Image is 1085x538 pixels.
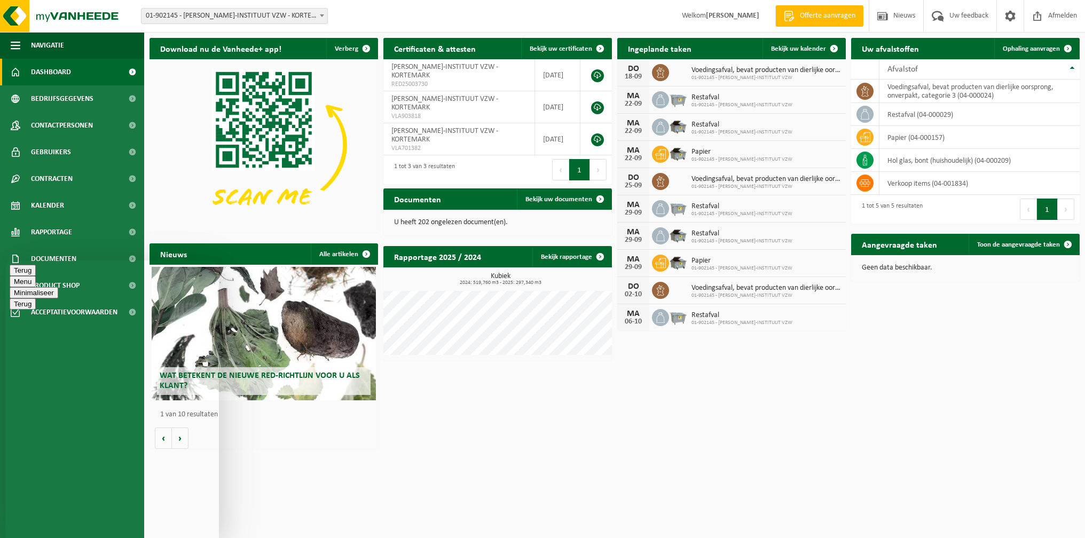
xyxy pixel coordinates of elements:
div: 1 tot 5 van 5 resultaten [856,197,923,221]
div: MA [623,146,644,155]
span: Papier [691,257,792,265]
span: Offerte aanvragen [797,11,858,21]
span: Contactpersonen [31,112,93,139]
iframe: chat widget [5,260,219,538]
button: Previous [1020,199,1037,220]
img: WB-2500-GAL-GY-01 [669,307,687,326]
div: MA [623,119,644,128]
a: Bekijk uw kalender [762,38,845,59]
span: Papier [691,148,792,156]
span: Restafval [691,230,792,238]
img: WB-2500-GAL-GY-01 [669,199,687,217]
span: 01-902145 - [PERSON_NAME]-INSTITUUT VZW [691,292,840,299]
h2: Rapportage 2025 / 2024 [383,246,492,267]
div: 02-10 [623,291,644,298]
a: Bekijk uw documenten [517,188,611,210]
div: 25-09 [623,182,644,189]
button: 1 [569,159,590,180]
a: Toon de aangevraagde taken [969,234,1079,255]
span: 01-902145 - [PERSON_NAME]-INSTITUUT VZW [691,238,792,244]
span: 01-902145 - [PERSON_NAME]-INSTITUUT VZW [691,129,792,136]
strong: [PERSON_NAME] [706,12,759,20]
div: MA [623,92,644,100]
span: [PERSON_NAME]-INSTITUUT VZW - KORTEMARK [391,95,498,112]
h2: Download nu de Vanheede+ app! [150,38,292,59]
button: Next [590,159,607,180]
div: MA [623,310,644,318]
div: 1 tot 3 van 3 resultaten [389,158,455,181]
span: 01-902145 - [PERSON_NAME]-INSTITUUT VZW [691,75,840,81]
div: 06-10 [623,318,644,326]
span: Rapportage [31,219,72,246]
span: 01-902145 - [PERSON_NAME]-INSTITUUT VZW [691,156,792,163]
td: hol glas, bont (huishoudelijk) (04-000209) [879,149,1080,172]
span: Voedingsafval, bevat producten van dierlijke oorsprong, onverpakt, categorie 3 [691,284,840,292]
a: Wat betekent de nieuwe RED-richtlijn voor u als klant? [152,267,375,400]
h3: Kubiek [389,273,612,286]
span: Voedingsafval, bevat producten van dierlijke oorsprong, onverpakt, categorie 3 [691,66,840,75]
td: [DATE] [535,91,580,123]
span: Toon de aangevraagde taken [977,241,1060,248]
td: restafval (04-000029) [879,103,1080,126]
p: U heeft 202 ongelezen document(en). [394,219,601,226]
span: Kalender [31,192,64,219]
span: Afvalstof [887,65,918,74]
td: verkoop items (04-001834) [879,172,1080,195]
span: VLA701382 [391,144,526,153]
span: Verberg [335,45,358,52]
span: 01-902145 - [PERSON_NAME]-INSTITUUT VZW [691,211,792,217]
span: Wat betekent de nieuwe RED-richtlijn voor u als klant? [160,371,360,390]
img: Download de VHEPlus App [150,59,378,231]
a: Bekijk uw certificaten [521,38,611,59]
h2: Nieuws [150,243,198,264]
div: DO [623,282,644,291]
span: Navigatie [31,32,64,59]
h2: Uw afvalstoffen [851,38,930,59]
div: 29-09 [623,236,644,244]
span: Voedingsafval, bevat producten van dierlijke oorsprong, onverpakt, categorie 3 [691,175,840,184]
td: [DATE] [535,59,580,91]
span: 01-902145 - [PERSON_NAME]-INSTITUUT VZW [691,102,792,108]
span: 2024: 519,760 m3 - 2025: 297,340 m3 [389,280,612,286]
span: [PERSON_NAME]-INSTITUUT VZW - KORTEMARK [391,63,498,80]
span: Gebruikers [31,139,71,165]
button: Verberg [326,38,377,59]
div: DO [623,65,644,73]
span: Restafval [691,311,792,320]
span: 01-902145 - [PERSON_NAME]-INSTITUUT VZW [691,184,840,190]
img: WB-5000-GAL-GY-01 [669,253,687,271]
span: VLA903818 [391,112,526,121]
img: WB-2500-GAL-GY-01 [669,90,687,108]
td: voedingsafval, bevat producten van dierlijke oorsprong, onverpakt, categorie 3 (04-000024) [879,80,1080,103]
div: MA [623,228,644,236]
div: 18-09 [623,73,644,81]
p: 1 van 10 resultaten [160,411,373,418]
img: WB-5000-GAL-GY-01 [669,144,687,162]
span: Dashboard [31,59,71,85]
div: MA [623,255,644,264]
span: Restafval [691,121,792,129]
div: 22-09 [623,155,644,162]
div: 22-09 [623,128,644,135]
a: Offerte aanvragen [775,5,863,27]
p: Geen data beschikbaar. [862,264,1069,272]
span: Restafval [691,93,792,102]
span: [PERSON_NAME]-INSTITUUT VZW - KORTEMARK [391,127,498,144]
h2: Certificaten & attesten [383,38,486,59]
div: DO [623,173,644,182]
button: Next [1058,199,1074,220]
td: papier (04-000157) [879,126,1080,149]
span: 01-902145 - [PERSON_NAME]-INSTITUUT VZW [691,320,792,326]
h2: Aangevraagde taken [851,234,948,255]
img: WB-5000-GAL-GY-01 [669,226,687,244]
div: 29-09 [623,209,644,217]
div: 22-09 [623,100,644,108]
